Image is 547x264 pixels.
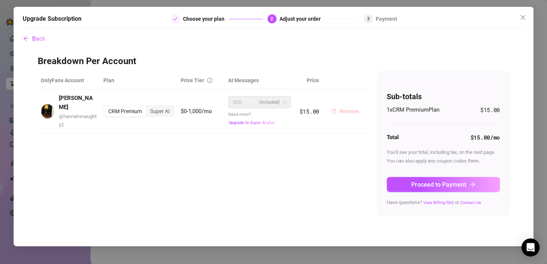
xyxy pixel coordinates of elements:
[59,95,93,111] strong: [PERSON_NAME]
[181,77,204,83] span: Price Tier
[100,72,178,89] th: Plan
[181,108,212,115] span: $0-1,000/mo
[376,14,397,23] div: Payment
[387,177,500,192] button: Proceed to Paymentarrow-right
[259,97,280,108] span: (included)
[460,200,481,205] a: Contact Us
[325,105,365,117] button: Remove
[270,16,273,21] span: 2
[480,106,500,115] span: $15.00
[387,91,500,102] h4: Sub-totals
[183,14,229,23] div: Choose your plan
[228,120,275,126] button: Upgrade to Super AI plan
[146,106,174,117] div: Super AI
[38,72,100,89] th: OnlyFans Account
[233,97,242,108] span: 500
[387,106,439,115] span: 1 x CRM Premium Plan
[387,149,495,163] span: You'll see your total, including tax, on the next page. You can also apply any coupon codes there.
[173,17,178,21] span: check
[340,108,359,114] span: Remove
[59,114,97,127] span: @ hannahsnaughty2
[294,72,322,89] th: Price
[207,78,212,83] span: info-circle
[41,104,54,118] img: avatar.jpg
[521,238,539,256] div: Open Intercom Messenger
[228,112,275,125] span: Need more?
[411,181,466,188] span: Proceed to Payment
[331,109,336,114] span: delete
[520,14,526,20] span: close
[517,14,529,20] span: Close
[300,107,319,115] span: $15.00
[367,16,370,21] span: 3
[23,14,81,23] h5: Upgrade Subscription
[23,35,29,41] span: arrow-left
[32,35,45,42] span: Back
[423,200,454,205] a: View Billing FAQ
[229,120,275,125] span: Upgrade to Super AI plan
[387,200,481,205] span: Have questions? or
[280,14,325,23] div: Adjust your order
[23,31,46,46] button: Back
[103,105,175,117] div: segmented control
[104,106,146,117] div: CRM Premium
[38,55,509,68] h3: Breakdown Per Account
[225,72,294,89] th: AI Messages
[469,181,475,187] span: arrow-right
[387,134,399,141] strong: Total
[517,11,529,23] button: Close
[470,134,499,141] strong: $15.00 /mo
